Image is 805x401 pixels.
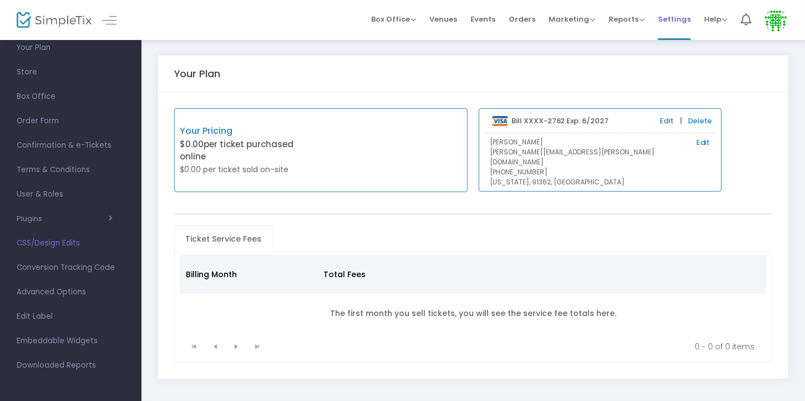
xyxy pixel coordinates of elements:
[704,14,727,24] span: Help
[490,137,710,147] p: [PERSON_NAME]
[549,14,595,24] span: Marketing
[17,65,125,79] span: Store
[179,230,269,248] span: Ticket Service Fees
[17,285,125,299] span: Advanced Options
[17,187,125,202] span: User & Roles
[180,294,767,333] td: The first month you sell tickets, you will see the service fee totals here.
[696,137,710,148] a: Edit
[677,116,685,127] span: |
[609,14,645,24] span: Reports
[276,341,755,352] kendo-pager-info: 0 - 0 of 0 items
[17,260,125,275] span: Conversion Tracking Code
[17,41,125,55] span: Your Plan
[180,164,321,176] p: $0.00 per ticket sold on-site
[492,116,508,126] img: visa.png
[17,236,125,250] span: CSS/Design Edits
[180,138,321,163] p: $0.00 per ticket purchased online
[429,5,457,33] span: Venues
[658,5,691,33] span: Settings
[174,68,221,80] h5: Your Plan
[17,163,125,177] span: Terms & Conditions
[490,177,710,187] p: [US_STATE], 91362, [GEOGRAPHIC_DATA]
[17,214,113,223] button: Plugins
[17,89,125,104] span: Box Office
[317,255,442,294] th: Total Fees
[17,138,125,153] span: Confirmation & e-Tickets
[180,255,317,294] th: Billing Month
[371,14,416,24] span: Box Office
[17,114,125,128] span: Order Form
[17,309,125,324] span: Edit Label
[180,124,321,138] p: Your Pricing
[17,334,125,348] span: Embeddable Widgets
[512,116,609,126] b: Bill XXXX-2762 Exp: 6/2027
[180,255,767,333] div: Data table
[509,5,535,33] span: Orders
[470,5,495,33] span: Events
[490,167,710,177] p: [PHONE_NUMBER]
[17,358,125,373] span: Downloaded Reports
[490,147,710,167] p: [PERSON_NAME][EMAIL_ADDRESS][PERSON_NAME][DOMAIN_NAME]
[688,116,712,127] a: Delete
[660,116,674,127] a: Edit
